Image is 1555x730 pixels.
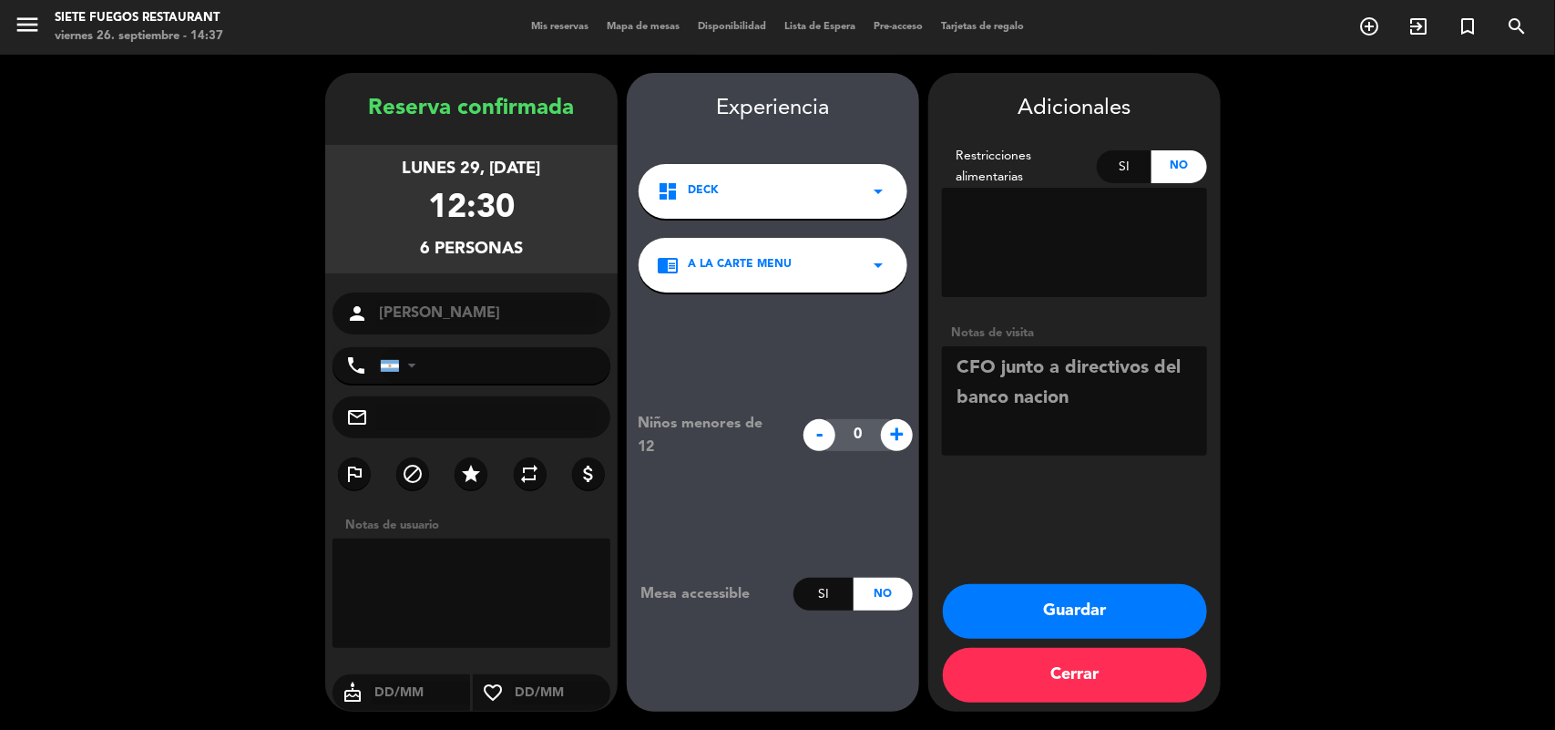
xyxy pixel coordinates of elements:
div: Restricciones alimentarias [942,146,1097,188]
i: person [346,303,368,324]
span: - [803,419,835,451]
i: menu [14,11,41,38]
i: arrow_drop_down [867,180,889,202]
i: arrow_drop_down [867,254,889,276]
span: + [881,419,913,451]
input: DD/MM [373,682,470,704]
i: chrome_reader_mode [657,254,679,276]
span: Mapa de mesas [598,22,689,32]
div: Mesa accessible [627,582,793,606]
i: attach_money [578,463,599,485]
i: phone [345,355,367,376]
input: DD/MM [513,682,610,704]
i: add_circle_outline [1358,15,1380,37]
span: A la carte Menu [688,256,792,274]
i: star [460,463,482,485]
div: Si [1097,150,1152,183]
div: viernes 26. septiembre - 14:37 [55,27,223,46]
i: exit_to_app [1407,15,1429,37]
span: Disponibilidad [689,22,775,32]
div: 12:30 [428,182,515,236]
button: Cerrar [943,648,1207,703]
button: menu [14,11,41,45]
span: Lista de Espera [775,22,864,32]
span: Tarjetas de regalo [932,22,1033,32]
div: Notas de usuario [336,516,618,535]
div: Reserva confirmada [325,91,618,127]
div: Siete Fuegos Restaurant [55,9,223,27]
div: Notas de visita [942,324,1207,343]
i: dashboard [657,180,679,202]
span: Pre-acceso [864,22,932,32]
i: mail_outline [346,406,368,428]
span: Deck [688,182,719,200]
div: Si [793,578,853,611]
div: 6 personas [420,236,523,262]
div: Experiencia [627,91,919,127]
div: Niños menores de 12 [624,412,794,459]
div: No [1151,150,1207,183]
span: Mis reservas [522,22,598,32]
i: search [1506,15,1528,37]
i: cake [332,682,373,704]
i: turned_in_not [1457,15,1478,37]
i: block [402,463,424,485]
i: favorite_border [473,682,513,704]
div: lunes 29, [DATE] [403,156,541,182]
div: Adicionales [942,91,1207,127]
i: outlined_flag [343,463,365,485]
button: Guardar [943,584,1207,639]
div: No [854,578,913,611]
div: Argentina: +54 [381,348,423,383]
i: repeat [519,463,541,485]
